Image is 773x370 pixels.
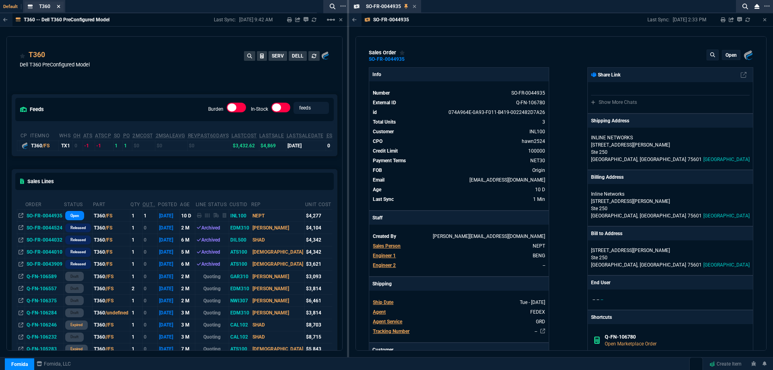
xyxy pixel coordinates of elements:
[647,17,673,23] p: Last Sync:
[271,103,291,116] div: In-Stock
[70,225,86,231] p: Released
[142,210,157,222] td: 1
[231,141,259,151] td: $3,432.62
[157,307,180,319] td: [DATE]
[373,119,396,125] span: Total Units
[196,297,227,304] p: Quoting
[326,141,361,151] td: 0
[180,234,195,246] td: 6 M
[591,71,620,79] p: Share Link
[739,2,751,11] nx-icon: Search
[229,295,251,307] td: NWI307
[142,246,157,258] td: 0
[306,273,332,280] div: $3,093
[130,295,142,307] td: 1
[306,224,332,232] div: $4,104
[70,298,79,304] p: draft
[229,319,251,331] td: CAL102
[214,17,239,23] p: Last Sync:
[25,246,64,258] td: SO-FR-0044010
[130,246,142,258] td: 1
[180,258,195,270] td: 6 M
[19,286,23,291] nx-icon: Open In Opposite Panel
[688,157,702,162] span: 75601
[105,213,112,219] span: /FS
[605,340,747,347] p: Open Marketplace Order
[340,2,346,10] nx-icon: Open New Tab
[157,246,180,258] td: [DATE]
[180,283,195,295] td: 2 M
[229,307,251,319] td: EDM310
[327,133,358,138] abbr: Total sales within a 30 day window based on last time there was inventory
[369,277,549,291] p: Shipping
[25,283,64,295] td: Q-FN-106557
[327,2,339,11] nx-icon: Search
[289,51,307,61] button: DELL
[591,141,750,149] p: [STREET_ADDRESS][PERSON_NAME]
[449,110,545,115] span: See Marketplace Order
[372,232,546,240] tr: undefined
[142,270,157,282] td: 0
[366,4,401,9] span: SO-FR-0044935
[287,133,324,138] abbr: The date of the last SO Inv price. No time limit. (ignore zeros)
[372,137,546,145] tr: undefined
[70,334,79,340] p: draft
[372,118,546,126] tr: undefined
[533,253,545,258] span: BENG
[543,263,545,268] span: --
[229,210,251,222] td: INL100
[130,198,142,210] th: QTY
[703,157,750,162] span: [GEOGRAPHIC_DATA]
[591,254,750,261] p: Ste 250
[530,158,545,163] span: NET30
[130,283,142,295] td: 2
[70,322,83,328] p: expired
[93,258,130,270] td: T360
[114,141,123,151] td: 1
[372,252,546,260] tr: BENG
[20,61,90,68] p: Dell T360 PreConfigured Model
[372,242,546,250] tr: undefined
[105,286,114,291] span: //FS
[34,360,73,368] a: msbcCompanyName
[533,243,545,249] span: NEPT
[180,222,195,234] td: 2 M
[70,213,79,219] p: Open
[196,321,227,329] p: Quoting
[591,149,750,156] p: Ste 250
[372,308,546,316] tr: undefined
[105,310,128,316] span: /undefined
[532,167,545,173] span: Origin
[196,248,227,256] div: Archived
[688,262,702,268] span: 75601
[601,297,603,302] span: --
[20,50,25,61] div: Add to Watchlist
[25,234,64,246] td: SO-FR-0044032
[20,105,44,113] h5: feeds
[157,319,180,331] td: [DATE]
[180,198,195,210] th: age
[703,262,750,268] span: [GEOGRAPHIC_DATA]
[516,100,545,105] a: See Marketplace Order
[70,249,86,255] p: Released
[105,225,112,231] span: /FS
[591,262,638,268] span: [GEOGRAPHIC_DATA],
[130,258,142,270] td: 1
[93,270,130,282] td: T360
[73,141,83,151] td: 0
[352,17,357,23] nx-icon: Back to Table
[180,319,195,331] td: 3 M
[591,213,638,219] span: [GEOGRAPHIC_DATA],
[373,17,409,23] p: SO-FR-0044935
[19,310,23,316] nx-icon: Open In Opposite Panel
[640,213,686,219] span: [GEOGRAPHIC_DATA]
[751,2,763,11] nx-icon: Close Workbench
[373,110,377,115] span: id
[372,99,546,107] tr: See Marketplace Order
[251,210,304,222] td: NEPT
[373,138,382,144] span: CPO
[369,59,405,60] div: SO-FR-0044935
[156,133,185,138] abbr: Avg Sale from SO invoices for 2 months
[373,167,382,173] span: FOB
[251,222,304,234] td: [PERSON_NAME]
